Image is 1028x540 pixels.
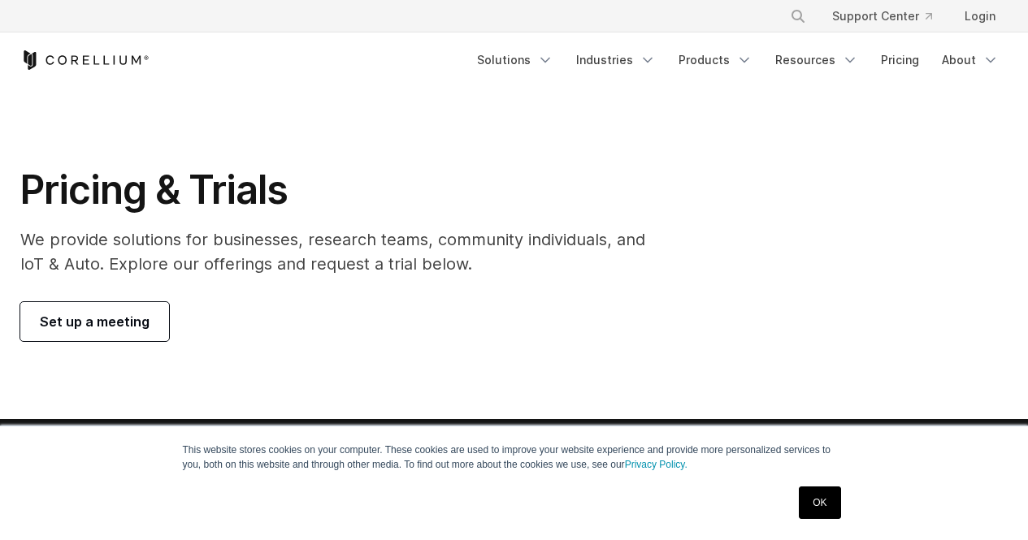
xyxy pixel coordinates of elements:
div: Navigation Menu [770,2,1008,31]
a: Products [669,45,762,75]
a: Support Center [819,2,945,31]
a: Corellium Home [20,50,150,70]
a: Set up a meeting [20,302,169,341]
a: About [932,45,1008,75]
p: This website stores cookies on your computer. These cookies are used to improve your website expe... [183,443,846,472]
a: OK [799,486,840,519]
a: Pricing [871,45,929,75]
a: Privacy Policy. [625,459,688,470]
h1: Pricing & Trials [20,166,668,214]
a: Solutions [467,45,563,75]
a: Login [952,2,1008,31]
a: Industries [566,45,666,75]
a: Resources [766,45,868,75]
button: Search [783,2,813,31]
p: We provide solutions for businesses, research teams, community individuals, and IoT & Auto. Explo... [20,227,668,276]
span: Set up a meeting [40,312,150,331]
div: Navigation Menu [467,45,1008,75]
